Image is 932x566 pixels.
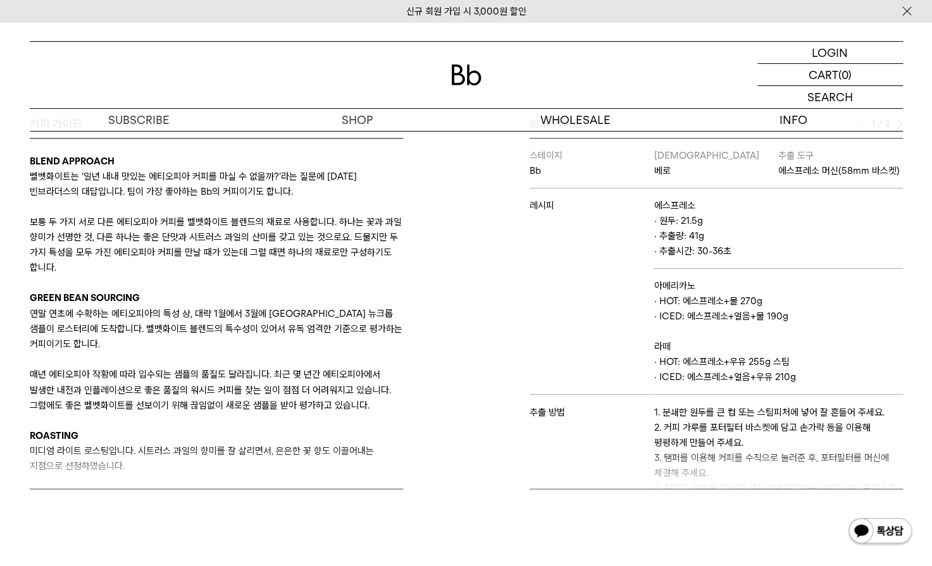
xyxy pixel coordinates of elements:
span: 추출 도구 [778,150,814,161]
p: · HOT: 에스프레소+우유 255g 스팀 [654,354,902,369]
p: 에스프레소 [654,198,902,213]
p: · ICED: 에스프레소+얼음+물 190g [654,309,902,324]
p: 보통 두 가지 서로 다른 에티오피아 커피를 벨벳화이트 블렌드의 재료로 사용합니다. 하나는 꽃과 과일 향미가 선명한 것, 다른 하나는 좋은 단맛과 시트러스 과일의 산미를 갖고 ... [30,214,403,275]
p: CART [809,64,838,85]
a: CART (0) [757,64,903,86]
span: 스테이지 [530,150,562,161]
b: GREEN BEAN SOURCING [30,292,140,304]
p: 라떼 [654,339,902,354]
p: 에스프레소 머신(58mm 바스켓) [778,163,903,178]
p: INFO [685,109,903,131]
p: 연말 연초에 수확하는 에티오피아의 특성 상, 대략 1월에서 3월에 [GEOGRAPHIC_DATA] 뉴크롭 샘플이 로스터리에 도착합니다. 벨벳화이트 블렌드의 특수성이 있어서 유... [30,306,403,352]
p: · 추출시간: 30-36초 [654,243,902,259]
b: ROASTING [30,429,78,441]
b: BLEND APPROACH [30,156,115,167]
p: · HOT: 에스프레소+물 270g [654,293,902,309]
a: 신규 회원 가입 시 3,000원 할인 [406,6,526,17]
p: 미디엄 라이트 로스팅입니다. 시트러스 과일의 향미를 잘 살리면서, 은은한 꽃 향도 이끌어내는 지점으로 선정하였습니다. [30,443,403,473]
img: 카카오톡 채널 1:1 채팅 버튼 [847,517,913,547]
p: · ICED: 에스프레소+얼음+우유 210g [654,369,902,385]
span: [DEMOGRAPHIC_DATA] [654,150,759,161]
p: WHOLESALE [466,109,685,131]
p: 2. 커피 가루를 포터필터 바스켓에 담고 손가락 등을 이용해 평평하게 만들어 주세요. [654,419,902,450]
p: 1. 분쇄한 원두를 큰 컵 또는 스팀피처에 넣어 잘 흔들어 주세요. [654,404,902,419]
a: SUBSCRIBE [30,109,248,131]
p: 벨벳화이트는 ‘일년 내내 맛있는 에티오피아 커피를 마실 수 없을까?’라는 질문에 [DATE] 빈브라더스의 대답입니다. 팀이 가장 좋아하는 Bb의 커피이기도 합니다. [30,169,403,199]
p: Bb [530,163,654,178]
p: 레시피 [530,198,654,213]
p: 아메리카노 [654,278,902,293]
p: 매년 에티오피아 작황에 따라 입수되는 샘플의 품질도 달라집니다. 최근 몇 년간 에티오피아에서 발생한 내전과 인플레이션으로 좋은 품질의 워시드 커피를 찾는 일이 점점 더 어려워... [30,367,403,412]
p: · 추출량: 41g [654,228,902,243]
a: LOGIN [757,42,903,64]
p: 베로 [654,163,778,178]
p: SEARCH [807,86,853,108]
a: SHOP [248,109,466,131]
p: LOGIN [812,42,848,63]
img: 로고 [451,65,482,85]
p: · 원두: 21.5g [654,213,902,228]
p: (0) [838,64,852,85]
p: 추출 방법 [530,404,654,419]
